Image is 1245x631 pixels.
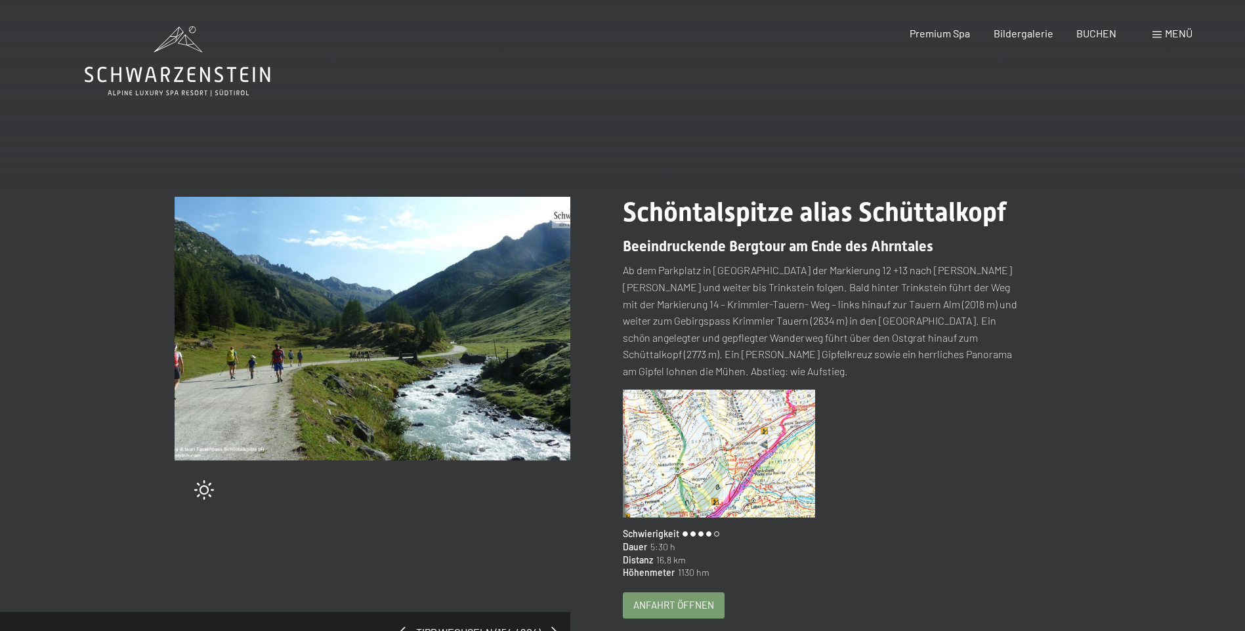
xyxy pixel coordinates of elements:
img: Schöntalspitze alias Schüttalkopf [175,197,570,460]
span: 5:30 h [647,540,675,554]
span: Schöntalspitze alias Schüttalkopf [623,197,1006,228]
a: Bildergalerie [994,27,1053,39]
span: Anfahrt öffnen [633,598,714,612]
span: Distanz [623,554,653,567]
span: 16,8 km [653,554,686,567]
span: Dauer [623,540,647,554]
span: Schwierigkeit [623,527,679,540]
a: Premium Spa [910,27,970,39]
span: Höhenmeter [623,566,675,579]
span: Menü [1165,27,1192,39]
span: Beeindruckende Bergtour am Ende des Ahrntales [623,238,933,254]
span: 1130 hm [675,566,709,579]
img: Schöntalspitze alias Schüttalkopf [623,390,816,518]
a: BUCHEN [1076,27,1116,39]
p: Ab dem Parkplatz in [GEOGRAPHIC_DATA] der Markierung 12 +13 nach [PERSON_NAME] [PERSON_NAME] und ... [623,262,1019,379]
